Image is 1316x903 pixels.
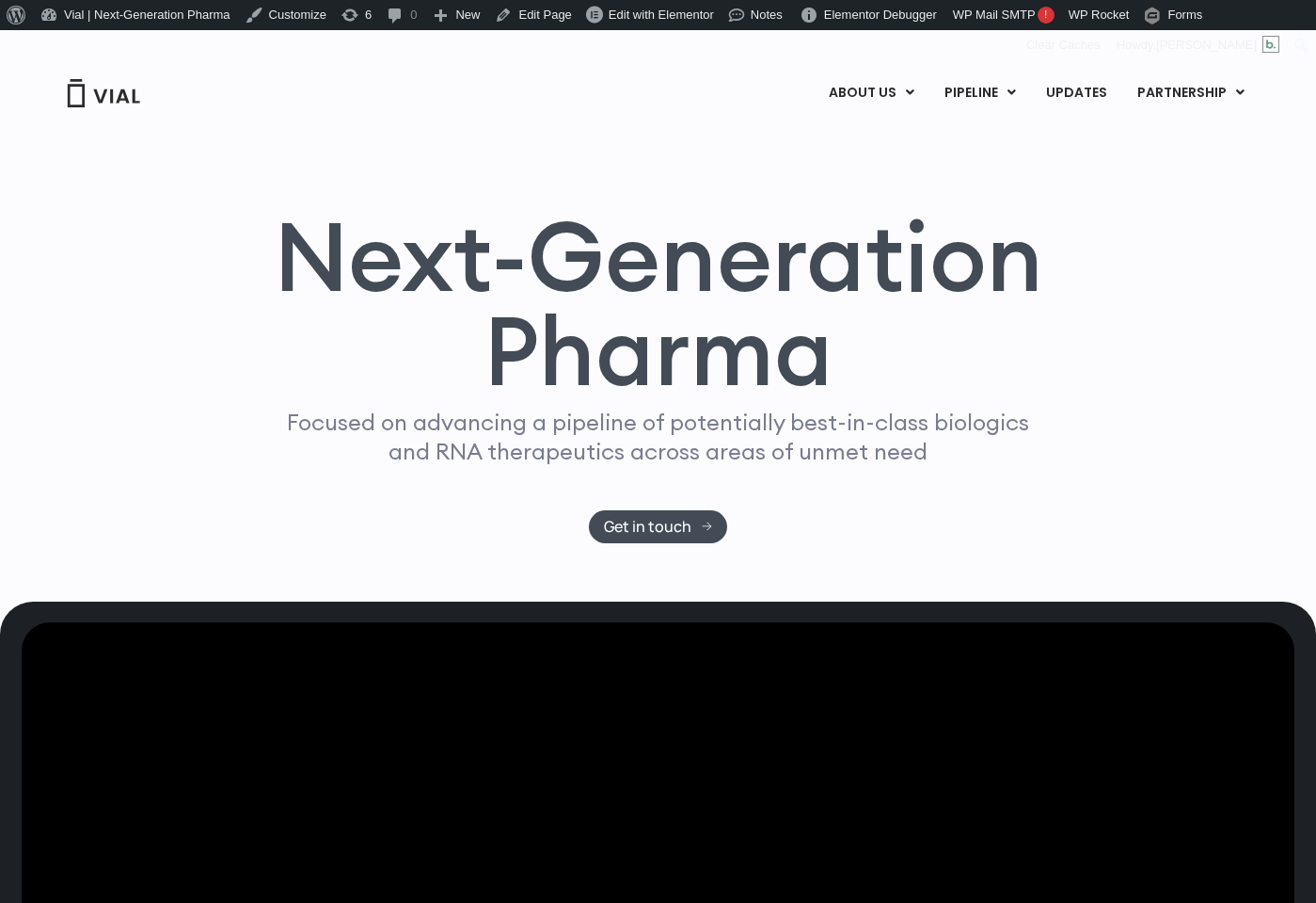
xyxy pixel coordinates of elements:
span: [PERSON_NAME] [1156,38,1257,52]
span: ! [1038,7,1054,24]
a: ABOUT USMenu Toggle [814,77,928,109]
a: PARTNERSHIPMenu Toggle [1122,77,1260,109]
a: Howdy, [1110,30,1287,60]
a: UPDATES [1031,77,1121,109]
span: Get in touch [604,520,691,534]
img: Vial Logo [66,79,141,107]
div: Clear Caches [1017,30,1110,60]
a: Get in touch [589,510,727,543]
a: PIPELINEMenu Toggle [929,77,1030,109]
p: Focused on advancing a pipeline of potentially best-in-class biologics and RNA therapeutics acros... [279,408,1038,466]
h1: Next-Generation Pharma [251,209,1066,399]
span: Edit with Elementor [609,8,714,22]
